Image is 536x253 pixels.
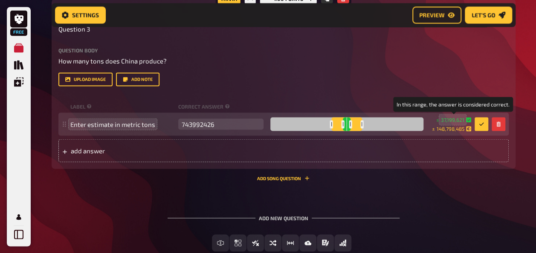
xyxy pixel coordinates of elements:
[436,116,471,123] small: ±
[72,12,99,18] span: Settings
[58,48,509,53] label: Question body
[212,234,229,251] button: Free Text Input
[116,72,159,86] button: Add note
[10,39,27,56] a: My Quizzes
[168,201,400,227] div: Add new question
[71,147,203,154] span: add answer
[437,125,464,132] span: 148,798,485
[70,103,175,110] small: label
[432,125,471,132] small: ±
[10,73,27,90] a: Overlays
[178,118,264,129] input: empty
[11,29,26,34] span: Free
[472,12,495,18] span: Let's go
[299,234,316,251] button: Image Answer
[465,7,512,24] a: Let's go
[58,24,90,34] span: Question 3
[257,175,310,181] button: Add Song question
[10,56,27,73] a: Quiz Library
[229,234,246,251] button: Multiple Choice
[433,103,488,110] small: tolerance range
[317,234,334,251] button: Prose (Long text)
[10,208,27,225] a: My Account
[55,7,106,24] a: Settings
[178,103,430,110] small: correct answer
[70,120,155,128] span: Enter estimate in metric tons
[247,234,264,251] button: True / False
[441,116,464,123] span: 37,199,621
[58,57,167,65] span: How many tons does China produce?
[282,234,299,251] button: Estimation Question
[334,234,351,251] button: Offline Question
[264,234,281,251] button: Sorting Question
[58,72,113,86] button: upload image
[412,7,461,24] a: Preview
[419,12,444,18] span: Preview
